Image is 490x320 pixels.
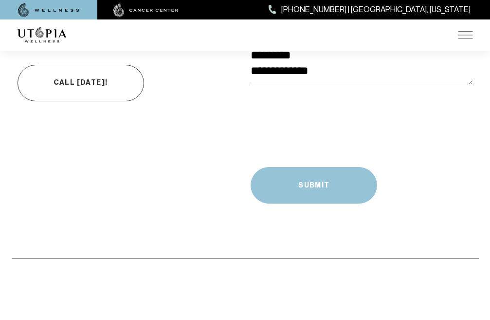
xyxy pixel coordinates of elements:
a: Call [DATE]! [18,65,144,101]
img: cancer center [113,3,179,17]
img: logo [18,27,66,43]
span: [PHONE_NUMBER] | [GEOGRAPHIC_DATA], [US_STATE] [281,3,471,16]
button: Submit [251,167,377,204]
img: icon-hamburger [458,31,473,39]
img: wellness [18,3,79,17]
a: [PHONE_NUMBER] | [GEOGRAPHIC_DATA], [US_STATE] [269,3,471,16]
iframe: Widget containing checkbox for hCaptcha security challenge [251,104,398,141]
